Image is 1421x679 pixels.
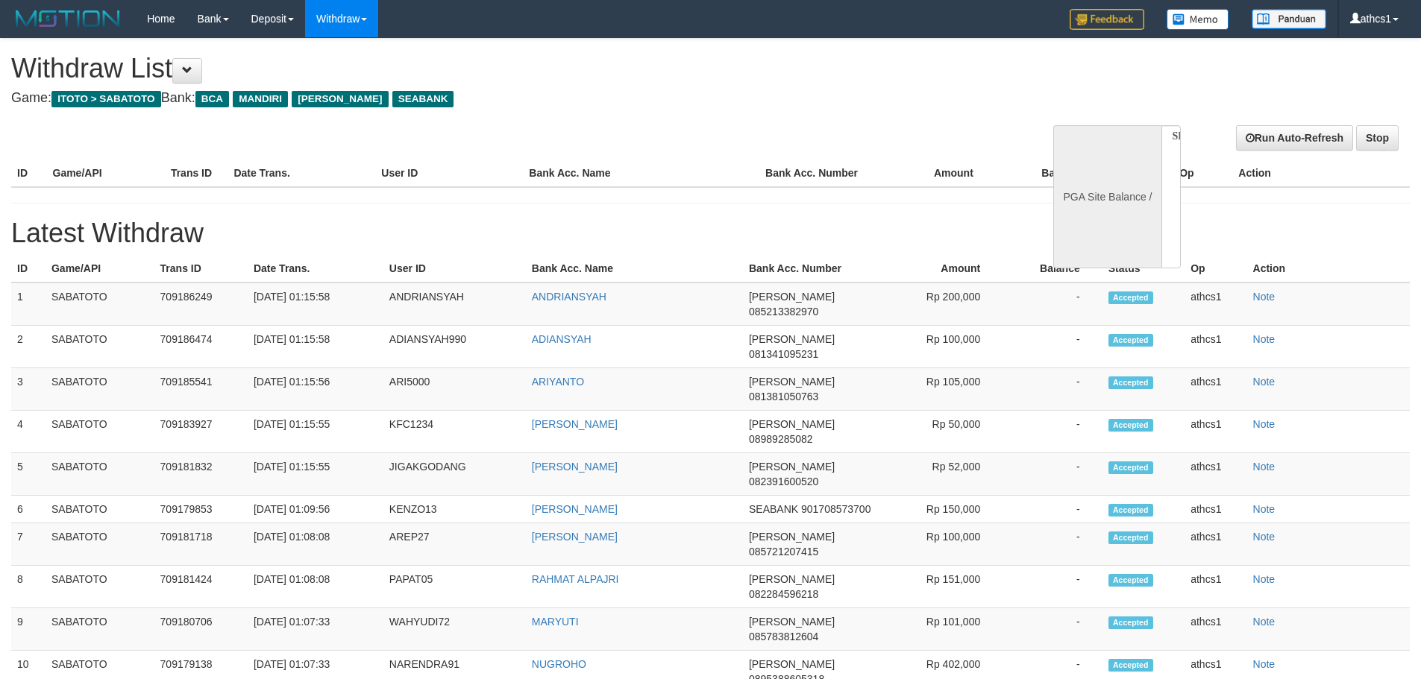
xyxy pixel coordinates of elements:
[885,566,1003,608] td: Rp 151,000
[11,7,125,30] img: MOTION_logo.png
[1253,376,1276,388] a: Note
[11,496,46,523] td: 6
[1003,453,1102,496] td: -
[749,658,835,670] span: [PERSON_NAME]
[154,566,248,608] td: 709181424
[11,368,46,411] td: 3
[233,91,288,107] span: MANDIRI
[1185,411,1246,453] td: athcs1
[749,418,835,430] span: [PERSON_NAME]
[248,282,383,326] td: [DATE] 01:15:58
[1108,531,1153,544] span: Accepted
[1003,608,1102,651] td: -
[1253,291,1276,303] a: Note
[1108,659,1153,672] span: Accepted
[1003,523,1102,566] td: -
[46,326,154,368] td: SABATOTO
[46,608,154,651] td: SABATOTO
[248,523,383,566] td: [DATE] 01:08:08
[46,453,154,496] td: SABATOTO
[1185,368,1246,411] td: athcs1
[1108,461,1153,474] span: Accepted
[1003,411,1102,453] td: -
[383,411,526,453] td: KFC1234
[248,368,383,411] td: [DATE] 01:15:56
[1356,125,1399,151] a: Stop
[1108,574,1153,587] span: Accepted
[154,255,248,282] th: Trans ID
[383,368,526,411] td: ARI5000
[228,160,375,187] th: Date Trans.
[154,453,248,496] td: 709181832
[46,411,154,453] td: SABATOTO
[1167,9,1229,30] img: Button%20Memo.svg
[749,461,835,473] span: [PERSON_NAME]
[532,418,618,430] a: [PERSON_NAME]
[1108,291,1153,304] span: Accepted
[11,523,46,566] td: 7
[11,91,932,106] h4: Game: Bank:
[885,326,1003,368] td: Rp 100,000
[532,658,586,670] a: NUGROHO
[392,91,454,107] span: SEABANK
[383,282,526,326] td: ANDRIANSYAH
[383,566,526,608] td: PAPAT05
[11,326,46,368] td: 2
[532,531,618,543] a: [PERSON_NAME]
[1108,334,1153,347] span: Accepted
[1185,566,1246,608] td: athcs1
[1185,523,1246,566] td: athcs1
[749,573,835,585] span: [PERSON_NAME]
[383,255,526,282] th: User ID
[46,282,154,326] td: SABATOTO
[165,160,228,187] th: Trans ID
[383,496,526,523] td: KENZO13
[749,348,818,360] span: 081341095231
[885,255,1003,282] th: Amount
[248,496,383,523] td: [DATE] 01:09:56
[1232,160,1410,187] th: Action
[749,433,813,445] span: 08989285082
[51,91,161,107] span: ITOTO > SABATOTO
[1253,531,1276,543] a: Note
[749,503,798,515] span: SEABANK
[46,496,154,523] td: SABATOTO
[1253,503,1276,515] a: Note
[532,291,606,303] a: ANDRIANSYAH
[154,608,248,651] td: 709180706
[1253,418,1276,430] a: Note
[1185,326,1246,368] td: athcs1
[532,461,618,473] a: [PERSON_NAME]
[1247,255,1410,282] th: Action
[11,218,1410,248] h1: Latest Withdraw
[1252,9,1326,29] img: panduan.png
[749,616,835,628] span: [PERSON_NAME]
[1003,496,1102,523] td: -
[1108,504,1153,517] span: Accepted
[1070,9,1144,30] img: Feedback.jpg
[248,453,383,496] td: [DATE] 01:15:55
[154,368,248,411] td: 709185541
[1003,326,1102,368] td: -
[1236,125,1353,151] a: Run Auto-Refresh
[749,531,835,543] span: [PERSON_NAME]
[885,282,1003,326] td: Rp 200,000
[996,160,1104,187] th: Balance
[1003,282,1102,326] td: -
[248,566,383,608] td: [DATE] 01:08:08
[759,160,877,187] th: Bank Acc. Number
[743,255,885,282] th: Bank Acc. Number
[1253,616,1276,628] a: Note
[885,411,1003,453] td: Rp 50,000
[154,411,248,453] td: 709183927
[11,453,46,496] td: 5
[154,496,248,523] td: 709179853
[1003,566,1102,608] td: -
[248,326,383,368] td: [DATE] 01:15:58
[11,160,47,187] th: ID
[11,411,46,453] td: 4
[885,608,1003,651] td: Rp 101,000
[1003,255,1102,282] th: Balance
[1253,333,1276,345] a: Note
[1108,419,1153,432] span: Accepted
